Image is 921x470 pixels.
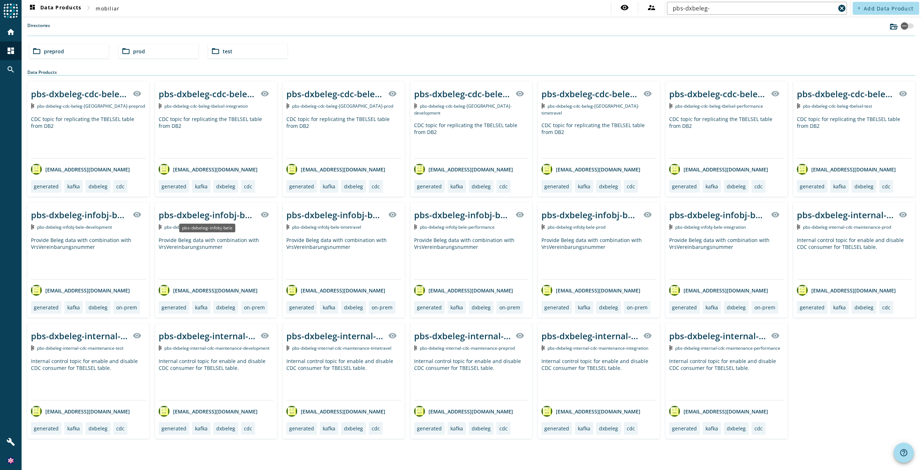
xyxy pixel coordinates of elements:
div: [EMAIL_ADDRESS][DOMAIN_NAME] [31,285,130,296]
div: on-prem [499,304,520,311]
div: [EMAIL_ADDRESS][DOMAIN_NAME] [541,406,640,417]
div: CDC topic for replicating the TBELSEL table from DB2 [541,122,656,158]
div: pbs-dxbeleg-internal-cdc-maintenance [541,330,639,342]
label: Directories [27,22,50,36]
div: dxbeleg [854,304,874,311]
img: Kafka Topic: pbs-dxbeleg-infobj-bele-performance [414,224,417,229]
div: dxbeleg [344,183,363,190]
span: Kafka Topic: pbs-dxbeleg-cdc-beleg-tbelsel-preprod [37,103,145,109]
span: Add Data Product [864,5,913,12]
div: cdc [244,425,252,432]
img: Kafka Topic: pbs-dxbeleg-cdc-beleg-tbelsel-preprod [31,103,34,108]
button: mobiliar [93,2,122,15]
div: cdc [372,425,380,432]
div: pbs-dxbeleg-internal-cdc-maintenance [286,330,384,342]
div: Internal control topic for enable and disable CDC consumer for TBELSEL table. [286,358,401,400]
mat-icon: build [6,438,15,446]
mat-icon: visibility [643,89,652,98]
div: pbs-dxbeleg-internal-cdc-maintenance [31,330,128,342]
img: avatar [31,164,42,175]
div: pbs-dxbeleg-infobj-bele [414,209,512,221]
div: pbs-dxbeleg-cdc-beleg-[GEOGRAPHIC_DATA] [159,88,256,100]
img: Kafka Topic: pbs-dxbeleg-internal-cdc-maintenance-preprod [414,345,417,350]
div: dxbeleg [344,425,363,432]
img: Kafka Topic: pbs-dxbeleg-internal-cdc-maintenance-integration [541,345,545,350]
div: dxbeleg [89,304,108,311]
div: cdc [116,183,124,190]
img: avatar [159,285,169,296]
mat-icon: visibility [771,331,780,340]
div: [EMAIL_ADDRESS][DOMAIN_NAME] [159,285,258,296]
mat-icon: folder_open [211,47,220,55]
div: on-prem [754,304,775,311]
mat-icon: visibility [643,210,652,219]
button: Add Data Product [853,2,919,15]
span: preprod [44,48,64,55]
div: cdc [499,183,508,190]
div: dxbeleg [854,183,874,190]
div: Internal control topic for enable and disable CDC consumer for TBELSEL table. [31,358,146,400]
div: cdc [499,425,508,432]
img: avatar [286,285,297,296]
mat-icon: visibility [260,210,269,219]
mat-icon: folder_open [32,47,41,55]
img: avatar [414,164,425,175]
span: Kafka Topic: pbs-dxbeleg-infobj-bele-test [164,224,221,230]
div: dxbeleg [216,304,235,311]
div: dxbeleg [599,304,618,311]
div: Provide Beleg data with combination with VrsVereinbarungsnummer [541,237,656,279]
div: pbs-dxbeleg-infobj-bele [159,209,256,221]
div: pbs-dxbeleg-cdc-beleg-[GEOGRAPHIC_DATA] [797,88,894,100]
img: avatar [414,285,425,296]
div: kafka [578,425,590,432]
img: avatar [541,406,552,417]
div: on-prem [116,304,137,311]
div: [EMAIL_ADDRESS][DOMAIN_NAME] [286,285,385,296]
span: Kafka Topic: pbs-dxbeleg-cdc-beleg-tbelsel-integration [164,103,248,109]
div: generated [672,183,697,190]
mat-icon: folder_open [122,47,130,55]
div: generated [34,183,59,190]
span: Kafka Topic: pbs-dxbeleg-cdc-beleg-tbelsel-development [414,103,512,116]
div: pbs-dxbeleg-cdc-beleg-[GEOGRAPHIC_DATA] [286,88,384,100]
div: kafka [67,304,80,311]
div: kafka [323,183,335,190]
div: dxbeleg [89,183,108,190]
mat-icon: chevron_right [84,4,93,12]
div: pbs-dxbeleg-cdc-beleg-[GEOGRAPHIC_DATA] [541,88,639,100]
div: on-prem [244,304,265,311]
span: Kafka Topic: pbs-dxbeleg-cdc-beleg-tbelsel-performance [675,103,763,109]
img: avatar [31,285,42,296]
div: cdc [116,425,124,432]
mat-icon: cancel [838,4,846,13]
div: pbs-dxbeleg-cdc-beleg-[GEOGRAPHIC_DATA] [669,88,767,100]
img: Kafka Topic: pbs-dxbeleg-cdc-beleg-tbelsel-integration [159,103,162,108]
img: Kafka Topic: pbs-dxbeleg-internal-cdc-maintenance-development [159,345,162,350]
div: on-prem [372,304,393,311]
div: kafka [833,183,846,190]
img: Kafka Topic: pbs-dxbeleg-infobj-bele-test [159,224,162,229]
div: cdc [627,183,635,190]
div: generated [162,304,186,311]
img: spoud-logo.svg [4,4,18,18]
img: avatar [31,406,42,417]
mat-icon: help_outline [899,448,908,457]
span: Kafka Topic: pbs-dxbeleg-cdc-beleg-tbelsel-prod [292,103,393,109]
span: Kafka Topic: pbs-dxbeleg-internal-cdc-maintenance-timetravel [292,345,391,351]
div: dxbeleg [472,425,491,432]
div: generated [800,183,825,190]
div: [EMAIL_ADDRESS][DOMAIN_NAME] [414,164,513,175]
div: pbs-dxbeleg-infobj-bele [179,224,235,232]
div: pbs-dxbeleg-internal-cdc-maintenance [669,330,767,342]
div: [EMAIL_ADDRESS][DOMAIN_NAME] [541,285,640,296]
mat-icon: home [6,28,15,36]
mat-icon: visibility [260,331,269,340]
div: cdc [754,425,763,432]
div: Provide Beleg data with combination with VrsVereinbarungsnummer [31,237,146,279]
img: Kafka Topic: pbs-dxbeleg-internal-cdc-maintenance-performance [669,345,672,350]
div: generated [544,183,569,190]
mat-icon: supervisor_account [647,3,656,12]
mat-icon: visibility [620,3,629,12]
div: kafka [578,183,590,190]
img: Kafka Topic: pbs-dxbeleg-internal-cdc-maintenance-prod [797,224,800,229]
